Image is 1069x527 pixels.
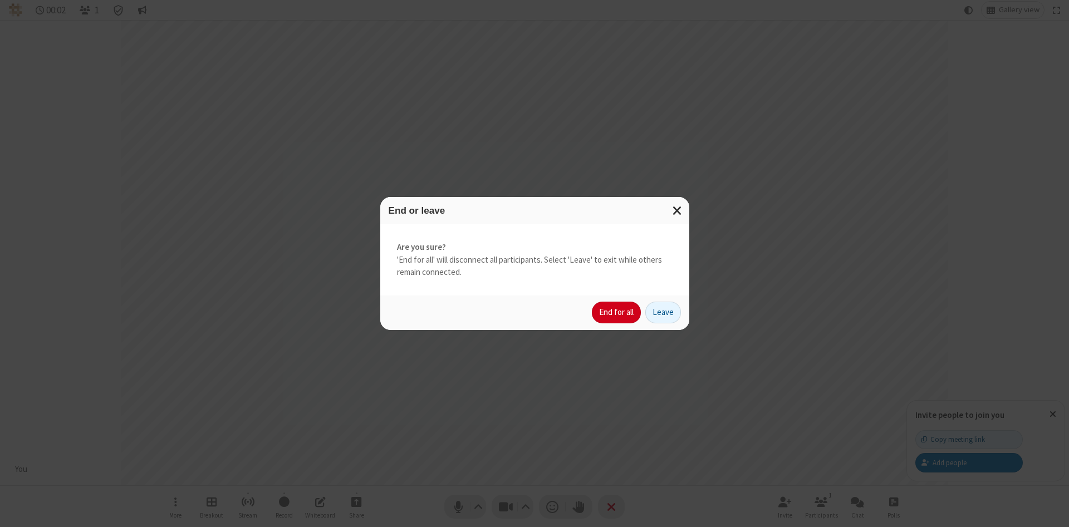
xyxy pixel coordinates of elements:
button: Close modal [666,197,689,224]
strong: Are you sure? [397,241,673,254]
button: Leave [645,302,681,324]
div: 'End for all' will disconnect all participants. Select 'Leave' to exit while others remain connec... [380,224,689,295]
button: End for all [592,302,641,324]
h3: End or leave [389,205,681,216]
